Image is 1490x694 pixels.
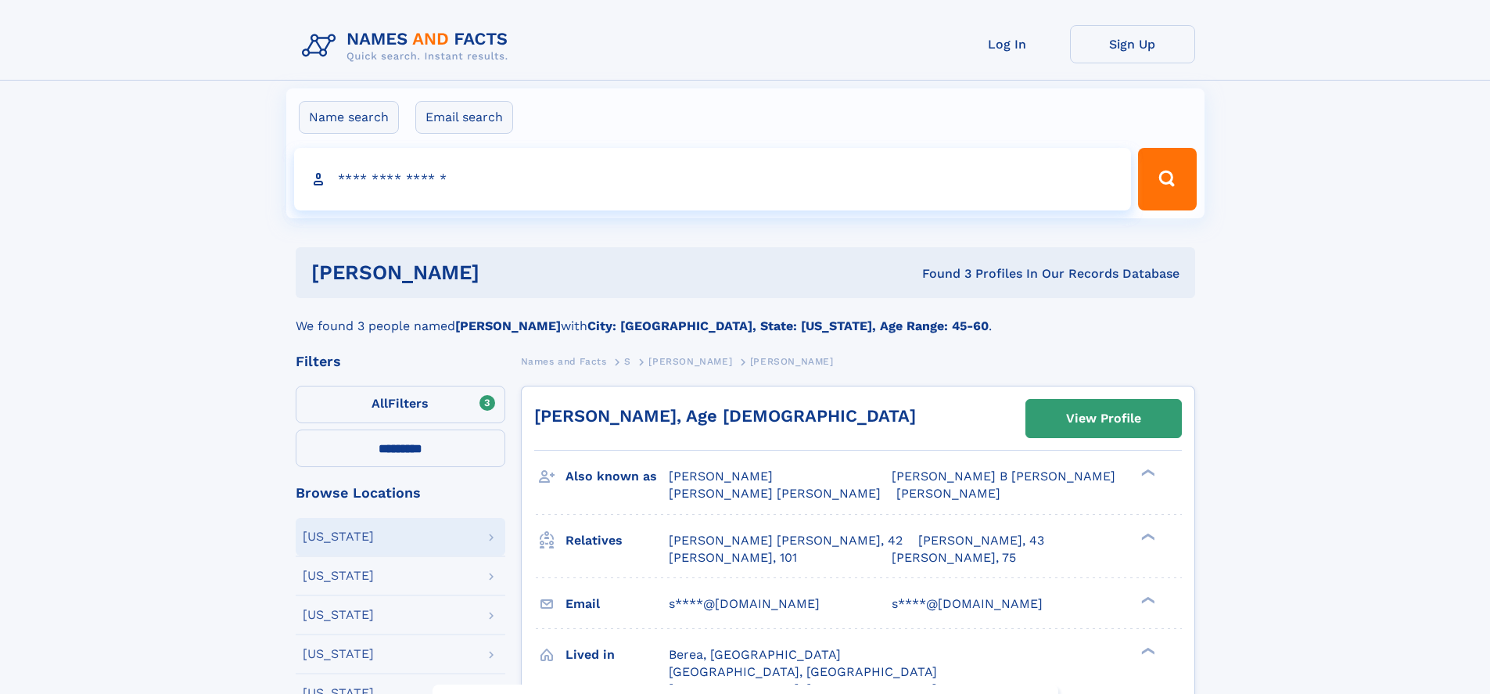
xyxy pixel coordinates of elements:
[624,356,631,367] span: S
[303,530,374,543] div: [US_STATE]
[521,351,607,371] a: Names and Facts
[648,351,732,371] a: [PERSON_NAME]
[303,609,374,621] div: [US_STATE]
[669,469,773,484] span: [PERSON_NAME]
[455,318,561,333] b: [PERSON_NAME]
[1070,25,1195,63] a: Sign Up
[296,486,505,500] div: Browse Locations
[534,406,916,426] a: [PERSON_NAME], Age [DEMOGRAPHIC_DATA]
[565,591,669,617] h3: Email
[294,148,1132,210] input: search input
[669,664,937,679] span: [GEOGRAPHIC_DATA], [GEOGRAPHIC_DATA]
[669,532,903,549] a: [PERSON_NAME] [PERSON_NAME], 42
[701,265,1179,282] div: Found 3 Profiles In Our Records Database
[896,486,1000,501] span: [PERSON_NAME]
[892,469,1115,484] span: [PERSON_NAME] B [PERSON_NAME]
[918,532,1044,549] a: [PERSON_NAME], 43
[565,642,669,668] h3: Lived in
[1137,595,1156,605] div: ❯
[1137,645,1156,656] div: ❯
[669,549,797,566] a: [PERSON_NAME], 101
[1137,531,1156,541] div: ❯
[299,101,399,134] label: Name search
[1137,468,1156,478] div: ❯
[587,318,989,333] b: City: [GEOGRAPHIC_DATA], State: [US_STATE], Age Range: 45-60
[296,298,1195,336] div: We found 3 people named with .
[296,386,505,423] label: Filters
[565,527,669,554] h3: Relatives
[648,356,732,367] span: [PERSON_NAME]
[565,463,669,490] h3: Also known as
[945,25,1070,63] a: Log In
[1026,400,1181,437] a: View Profile
[892,549,1016,566] a: [PERSON_NAME], 75
[750,356,834,367] span: [PERSON_NAME]
[303,570,374,582] div: [US_STATE]
[296,354,505,369] div: Filters
[1138,148,1196,210] button: Search Button
[669,486,881,501] span: [PERSON_NAME] [PERSON_NAME]
[296,25,521,67] img: Logo Names and Facts
[669,647,841,662] span: Berea, [GEOGRAPHIC_DATA]
[372,396,388,411] span: All
[624,351,631,371] a: S
[415,101,513,134] label: Email search
[303,648,374,660] div: [US_STATE]
[1066,401,1141,437] div: View Profile
[311,263,701,282] h1: [PERSON_NAME]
